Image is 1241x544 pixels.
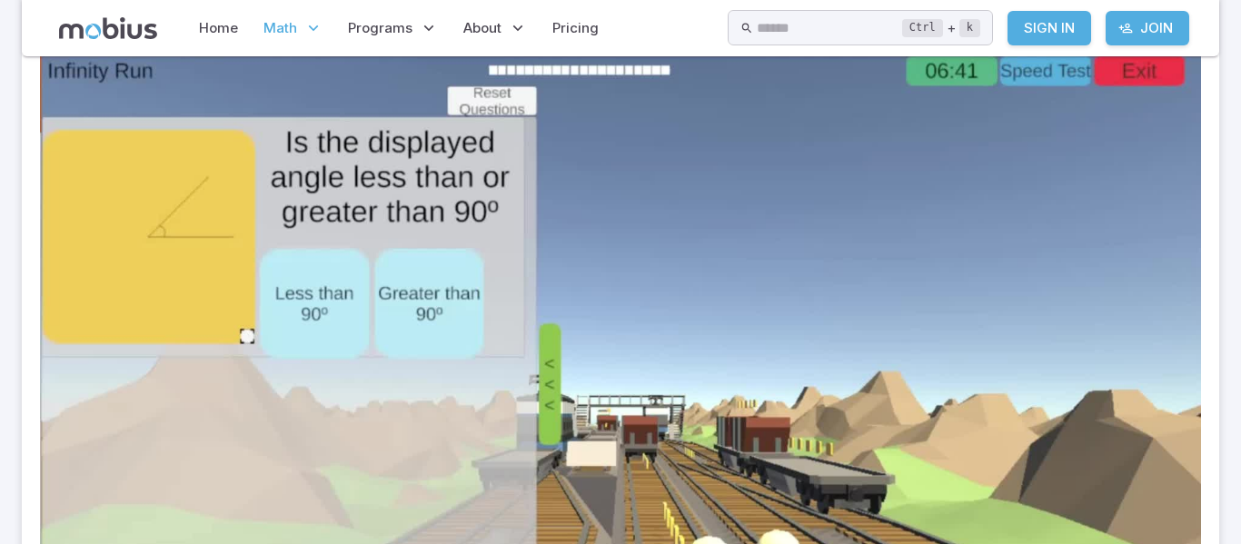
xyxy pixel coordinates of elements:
a: Join [1106,11,1189,45]
kbd: Ctrl [902,19,943,37]
span: Math [263,18,297,38]
span: Programs [348,18,412,38]
a: Sign In [1008,11,1091,45]
a: Pricing [547,7,604,49]
span: About [463,18,501,38]
a: Home [194,7,243,49]
kbd: k [959,19,980,37]
div: + [902,17,980,39]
